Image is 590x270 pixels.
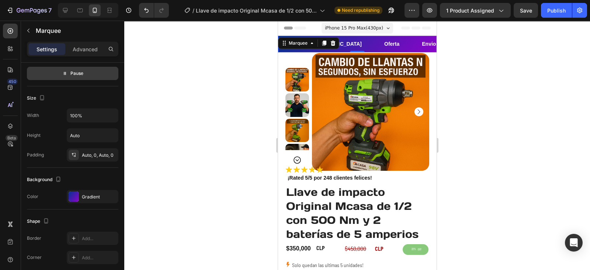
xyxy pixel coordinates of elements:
div: Open Intercom Messenger [565,234,583,252]
div: $350,000 [7,224,34,233]
p: OFF [140,226,143,231]
div: Publish [547,7,566,14]
div: Shape [27,217,51,226]
div: Size [27,93,46,103]
h1: Llave de impacto Original Mcasa de 1/2 con 500 Nm y 2 baterías de 5 amperios [7,164,151,221]
div: Add... [82,255,117,261]
div: Rich Text Editor. Editing area: main [139,225,145,232]
span: Pause [70,70,83,77]
button: Pause [27,67,118,80]
iframe: Design area [278,21,437,270]
div: Add... [82,235,117,242]
input: Auto [67,109,118,122]
div: Corner [27,254,42,261]
div: Border [27,235,41,242]
p: 7 [48,6,52,15]
div: Marquee [9,19,31,26]
input: Auto [67,129,118,142]
div: 22% [133,225,139,232]
button: 7 [3,3,55,18]
div: Rich Text Editor. Editing area: main [131,225,133,227]
div: Width [27,112,39,119]
div: Background [27,175,63,185]
div: Color [27,193,38,200]
button: Publish [541,3,572,18]
div: Undo/Redo [139,3,169,18]
strong: ¡Rated 5/5 por 248 clientes felices! [10,154,94,160]
p: Solo quedan las ultimas 5 unidades! [14,240,86,249]
div: $450,000 [66,224,93,233]
strong: CLP [38,224,46,231]
button: Carousel Next Arrow [15,135,24,144]
div: Gradient [82,194,117,200]
span: Need republishing [342,7,379,14]
span: / [192,7,194,14]
span: 1 product assigned [446,7,494,14]
button: 1 product assigned [440,3,511,18]
button: Carousel Next Arrow [136,87,145,96]
p: Envio Gratis [145,19,175,28]
p: Advanced [73,45,98,53]
div: Height [27,132,41,139]
div: Beta [6,135,18,141]
div: Padding [27,152,44,158]
button: Save [514,3,538,18]
p: Settings [37,45,57,53]
div: Auto, 0, Auto, 0 [82,152,117,159]
p: Marquee [36,26,115,35]
span: Llave de impacto Original Mcasa de 1/2 con 500 Nm y 2 baterías de 5 amperios [196,7,317,14]
div: 450 [7,79,18,84]
strong: CLP [97,225,105,231]
span: Save [520,7,532,14]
